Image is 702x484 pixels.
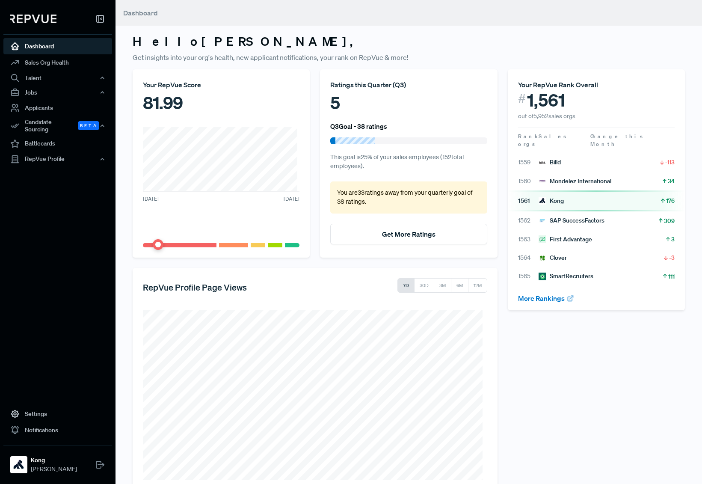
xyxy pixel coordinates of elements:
a: Notifications [3,422,112,438]
span: Dashboard [123,9,158,17]
div: Candidate Sourcing [3,116,112,136]
img: Billd [539,159,546,166]
button: 3M [434,278,451,293]
span: out of 5,952 sales orgs [518,112,575,120]
div: Kong [539,196,564,205]
span: Sales orgs [518,133,568,148]
div: 5 [330,90,487,116]
div: Your RepVue Score [143,80,299,90]
button: RepVue Profile [3,152,112,166]
img: Kong [12,458,26,472]
span: Beta [78,121,99,130]
h3: Hello [PERSON_NAME] , [133,34,685,49]
button: 12M [468,278,487,293]
a: Battlecards [3,136,112,152]
div: Mondelez International [539,177,611,186]
p: Get insights into your org's health, new applicant notifications, your rank on RepVue & more! [133,52,685,62]
div: SAP SuccessFactors [539,216,604,225]
p: You are 33 ratings away from your quarterly goal of 38 ratings . [337,188,480,207]
span: 1565 [518,272,539,281]
span: [DATE] [284,195,299,203]
a: Applicants [3,100,112,116]
strong: Kong [31,456,77,465]
span: 1560 [518,177,539,186]
a: KongKong[PERSON_NAME] [3,445,112,477]
span: 309 [664,217,675,225]
span: # [518,90,526,107]
img: Clover [539,254,546,262]
div: SmartRecruiters [539,272,593,281]
button: Candidate Sourcing Beta [3,116,112,136]
button: 7D [397,278,415,293]
span: Change this Month [590,133,644,148]
img: SmartRecruiters [539,273,546,280]
div: 81.99 [143,90,299,116]
button: Jobs [3,85,112,100]
span: 1563 [518,235,539,244]
p: This goal is 25 % of your sales employees ( 152 total employees). [330,153,487,171]
a: Settings [3,406,112,422]
div: Clover [539,253,567,262]
div: Billd [539,158,561,167]
img: Kong [539,197,546,205]
div: First Advantage [539,235,592,244]
span: Rank [518,133,539,140]
span: [DATE] [143,195,159,203]
span: 111 [668,272,675,281]
button: 6M [451,278,468,293]
span: 3 [671,235,675,243]
div: Ratings this Quarter ( Q3 ) [330,80,487,90]
span: 34 [668,177,675,185]
span: 1562 [518,216,539,225]
img: SAP SuccessFactors [539,217,546,225]
img: RepVue [10,15,56,23]
span: 1,561 [527,90,565,110]
span: Your RepVue Rank Overall [518,80,598,89]
span: 1564 [518,253,539,262]
h6: Q3 Goal - 38 ratings [330,122,387,130]
span: -113 [665,158,675,166]
img: Mondelez International [539,177,546,185]
button: 30D [414,278,434,293]
span: 1559 [518,158,539,167]
a: Sales Org Health [3,54,112,71]
a: Dashboard [3,38,112,54]
h5: RepVue Profile Page Views [143,282,247,292]
img: First Advantage [539,235,546,243]
span: [PERSON_NAME] [31,465,77,474]
a: More Rankings [518,294,575,303]
span: 1561 [518,196,539,205]
span: -3 [669,253,675,262]
button: Talent [3,71,112,85]
button: Get More Ratings [330,224,487,244]
span: 176 [666,196,675,205]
